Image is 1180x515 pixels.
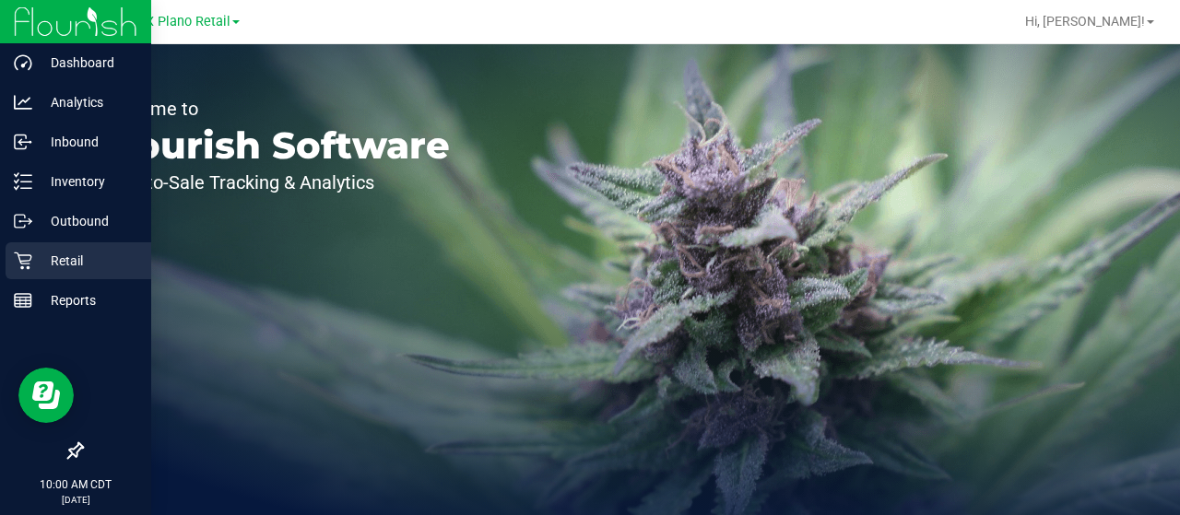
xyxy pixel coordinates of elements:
[32,289,143,311] p: Reports
[32,91,143,113] p: Analytics
[8,493,143,507] p: [DATE]
[14,212,32,230] inline-svg: Outbound
[14,53,32,72] inline-svg: Dashboard
[100,173,450,192] p: Seed-to-Sale Tracking & Analytics
[14,252,32,270] inline-svg: Retail
[100,99,450,118] p: Welcome to
[14,172,32,191] inline-svg: Inventory
[1025,14,1145,29] span: Hi, [PERSON_NAME]!
[14,93,32,111] inline-svg: Analytics
[14,133,32,151] inline-svg: Inbound
[8,476,143,493] p: 10:00 AM CDT
[32,52,143,74] p: Dashboard
[32,170,143,193] p: Inventory
[32,131,143,153] p: Inbound
[100,127,450,164] p: Flourish Software
[32,210,143,232] p: Outbound
[18,368,74,423] iframe: Resource center
[32,250,143,272] p: Retail
[137,14,230,29] span: TX Plano Retail
[14,291,32,310] inline-svg: Reports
